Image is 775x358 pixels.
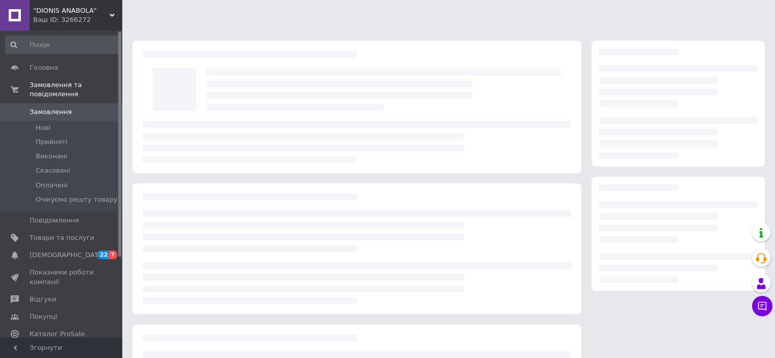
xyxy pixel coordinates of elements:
[5,36,120,54] input: Пошук
[30,295,56,304] span: Відгуки
[36,137,67,147] span: Прийняті
[36,195,118,204] span: Очікуємо решту товару
[30,80,122,99] span: Замовлення та повідомлення
[33,6,110,15] span: "DIONIS ANABOLA"
[30,312,57,321] span: Покупці
[752,296,772,316] button: Чат з покупцем
[30,107,72,117] span: Замовлення
[36,166,70,175] span: Скасовані
[33,15,122,24] div: Ваш ID: 3266272
[30,268,94,286] span: Показники роботи компанії
[109,251,117,259] span: 7
[36,181,68,190] span: Оплачені
[30,63,58,72] span: Головна
[36,123,50,132] span: Нові
[36,152,67,161] span: Виконані
[30,216,79,225] span: Повідомлення
[30,251,105,260] span: [DEMOGRAPHIC_DATA]
[30,329,85,339] span: Каталог ProSale
[30,233,94,242] span: Товари та послуги
[97,251,109,259] span: 22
